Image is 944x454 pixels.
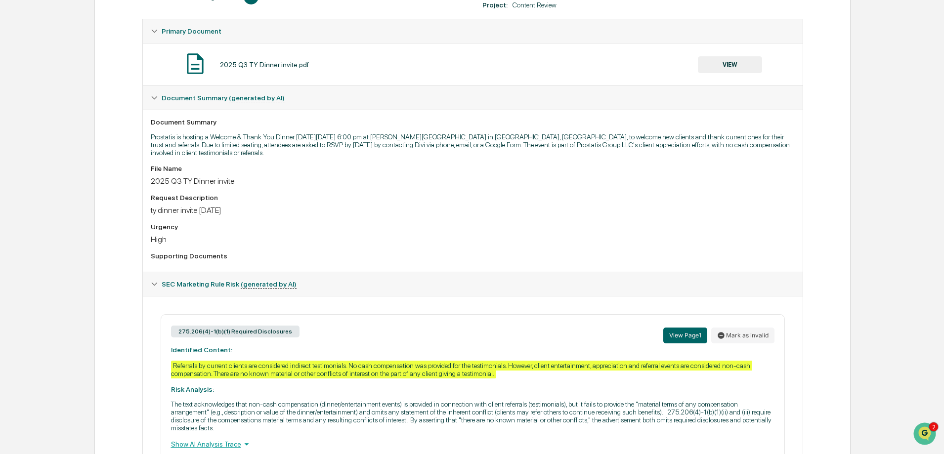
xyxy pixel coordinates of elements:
div: High [151,235,795,244]
a: 🗄️Attestations [68,171,127,189]
span: • [82,134,86,142]
div: Urgency [151,223,795,231]
a: Powered byPylon [70,218,120,226]
div: 2025 Q3 TY Dinner invite [151,176,795,186]
div: Start new chat [44,76,162,85]
div: We're available if you need us! [44,85,136,93]
strong: Risk Analysis: [171,385,214,393]
span: Document Summary [162,94,285,102]
button: View Page1 [663,328,707,343]
div: Document Summary (generated by AI) [143,86,803,110]
button: See all [153,108,180,120]
img: 1746055101610-c473b297-6a78-478c-a979-82029cc54cd1 [20,135,28,143]
p: How can we help? [10,21,180,37]
div: 🗄️ [72,176,80,184]
div: Content Review [513,1,557,9]
div: Document Summary (generated by AI) [143,110,803,272]
div: File Name [151,165,795,172]
div: Past conversations [10,110,66,118]
div: Document Summary [151,118,795,126]
u: (generated by AI) [241,280,297,289]
div: 275.206(4)-1(b)(1) Required Disclosures [171,326,300,337]
p: The text acknowledges that non-cash compensation (dinner/entertainment events) is provided in con... [171,400,774,432]
img: 6558925923028_b42adfe598fdc8269267_72.jpg [21,76,39,93]
span: Attestations [82,175,123,185]
p: Prostatis is hosting a Welcome & Thank You Dinner [DATE][DATE] 6:00 pm at [PERSON_NAME][GEOGRAPHI... [151,133,795,157]
div: 🔎 [10,195,18,203]
a: 🔎Data Lookup [6,190,66,208]
div: ty dinner invite [DATE] [151,206,795,215]
div: Referrals by current clients are considered indirect testimonials. No cash compensation was provi... [171,361,752,378]
span: Primary Document [162,27,221,35]
div: 2025 Q3 TY Dinner invite.pdf [220,61,309,69]
div: 🖐️ [10,176,18,184]
div: Show AI Analysis Trace [171,439,774,450]
span: Pylon [98,218,120,226]
img: 1746055101610-c473b297-6a78-478c-a979-82029cc54cd1 [10,76,28,93]
u: (generated by AI) [229,94,285,102]
span: Data Lookup [20,194,62,204]
img: Document Icon [183,51,208,76]
span: Preclearance [20,175,64,185]
strong: Identified Content: [171,346,232,354]
div: SEC Marketing Rule Risk (generated by AI) [143,272,803,296]
div: Primary Document [143,43,803,85]
span: [PERSON_NAME] [31,134,80,142]
button: Mark as invalid [711,328,774,343]
a: 🖐️Preclearance [6,171,68,189]
button: Start new chat [168,79,180,90]
span: SEC Marketing Rule Risk [162,280,297,288]
div: Request Description [151,194,795,202]
iframe: Open customer support [912,421,939,448]
div: Primary Document [143,19,803,43]
div: Supporting Documents [151,252,795,260]
button: VIEW [698,56,762,73]
span: [DATE] [87,134,108,142]
div: Project: [482,1,508,9]
img: Ed Schembor [10,125,26,141]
